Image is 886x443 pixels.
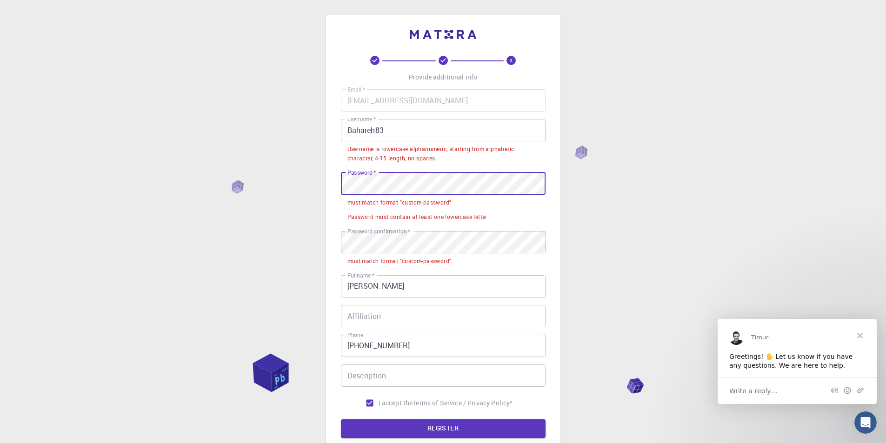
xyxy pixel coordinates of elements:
label: username [347,115,376,123]
iframe: Intercom live chat message [718,319,877,404]
label: Password [347,169,376,177]
button: REGISTER [341,419,546,438]
a: Terms of Service / Privacy Policy* [413,398,513,408]
span: I accept the [379,398,413,408]
iframe: Intercom live chat [854,411,877,434]
label: Password confirmation [347,227,410,235]
p: Terms of Service / Privacy Policy * [413,398,513,408]
label: Fullname [347,271,374,279]
div: Password must contain at least one lowercase letter [347,212,487,222]
label: Phone [347,331,363,339]
div: Username is lowercase alphanumeric, starting from alphabetic character, 4-15 length, no spaces [347,145,539,163]
p: Provide additional info [409,73,477,82]
label: Email [347,86,365,93]
div: must match format "custom-password" [347,198,452,207]
text: 3 [510,57,513,64]
div: must match format "custom-password" [347,257,452,266]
